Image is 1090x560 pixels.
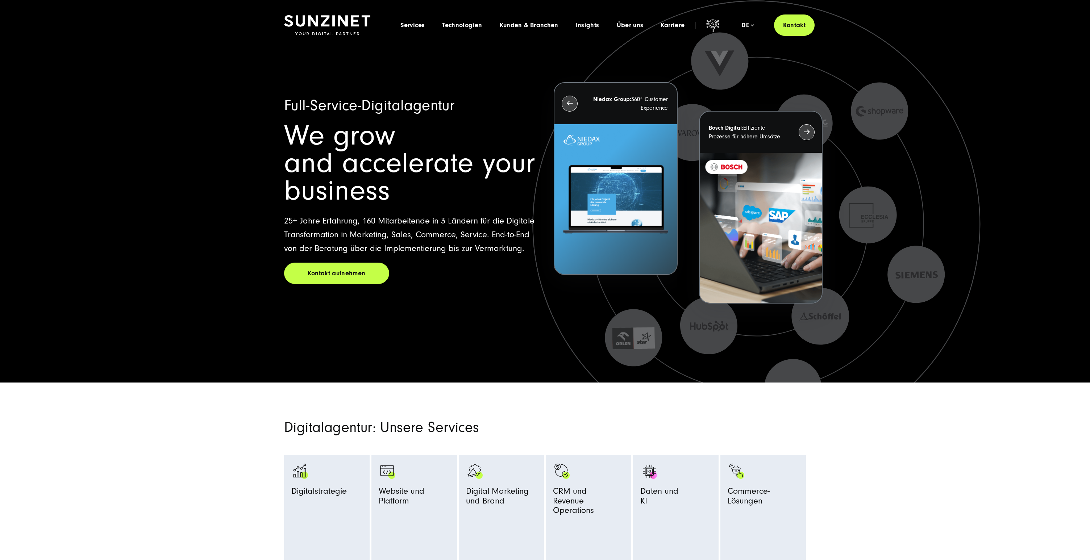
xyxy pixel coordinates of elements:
img: Letztes Projekt von Niedax. Ein Laptop auf dem die Niedax Website geöffnet ist, auf blauem Hinter... [554,124,677,275]
p: 360° Customer Experience [591,95,667,112]
span: We grow and accelerate your business [284,120,535,207]
a: Technologien [442,22,482,29]
button: Niedax Group:360° Customer Experience Letztes Projekt von Niedax. Ein Laptop auf dem die Niedax W... [554,82,677,275]
a: Services [400,22,425,29]
a: Über uns [617,22,644,29]
span: Full-Service-Digitalagentur [284,97,454,114]
p: 25+ Jahre Erfahrung, 160 Mitarbeitende in 3 Ländern für die Digitale Transformation in Marketing,... [284,214,536,255]
a: Kontakt aufnehmen [284,263,389,284]
a: KI 1 KI 1 Daten undKI [640,462,711,553]
span: Commerce-Lösungen [728,486,799,509]
a: Karriere [661,22,685,29]
strong: Niedax Group: [593,96,631,103]
span: Website und Platform [379,486,450,509]
span: CRM und Revenue Operations [553,486,624,518]
h2: Digitalagentur: Unsere Services [284,419,628,436]
strong: Bosch Digital: [709,125,743,131]
span: Digitalstrategie [291,486,347,499]
div: de [741,22,754,29]
img: SUNZINET Full Service Digital Agentur [284,15,370,35]
a: Kontakt [774,14,815,36]
img: BOSCH - Kundeprojekt - Digital Transformation Agentur SUNZINET [700,153,822,303]
span: Daten und KI [640,486,678,509]
a: Kunden & Branchen [500,22,558,29]
a: Insights [576,22,599,29]
a: advertising-megaphone-business-products_black advertising-megaphone-business-products_white Digit... [466,462,537,553]
span: Digital Marketing und Brand [466,486,529,509]
p: Effiziente Prozesse für höhere Umsätze [709,124,786,141]
button: Bosch Digital:Effiziente Prozesse für höhere Umsätze BOSCH - Kundeprojekt - Digital Transformatio... [699,111,823,304]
